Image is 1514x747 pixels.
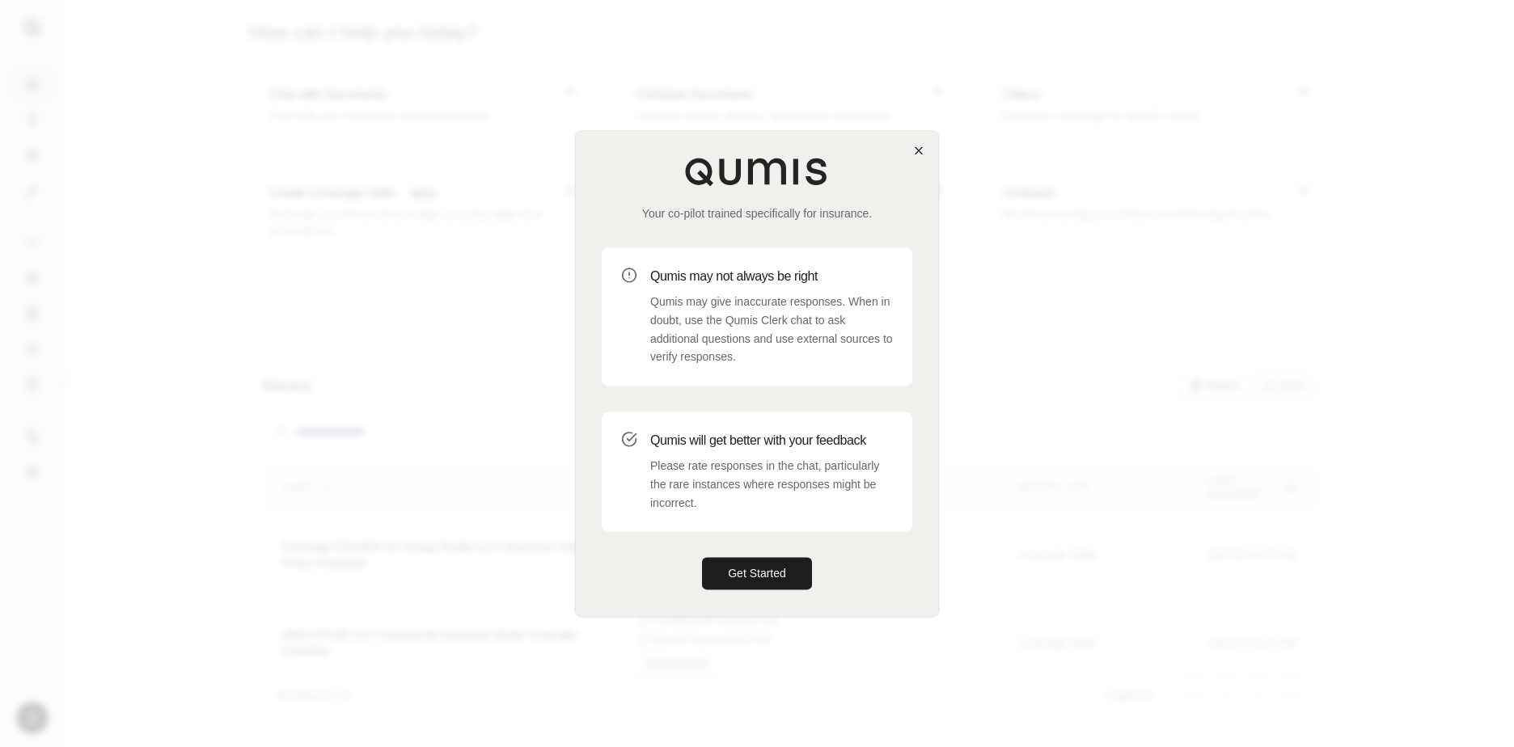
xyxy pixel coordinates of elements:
h3: Qumis may not always be right [650,267,893,286]
p: Please rate responses in the chat, particularly the rare instances where responses might be incor... [650,457,893,512]
img: Qumis Logo [684,157,830,186]
button: Get Started [702,558,812,590]
p: Your co-pilot trained specifically for insurance. [602,205,912,222]
h3: Qumis will get better with your feedback [650,431,893,450]
p: Qumis may give inaccurate responses. When in doubt, use the Qumis Clerk chat to ask additional qu... [650,293,893,366]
